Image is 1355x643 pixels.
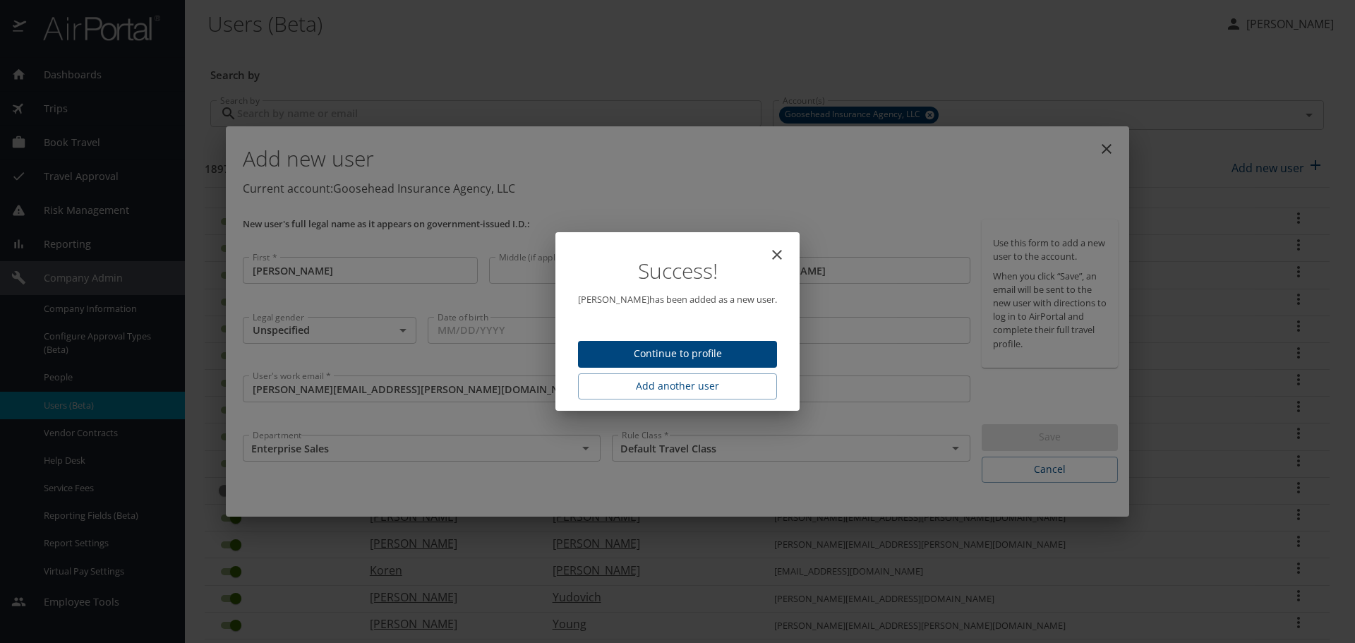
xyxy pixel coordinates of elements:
[578,373,777,399] button: Add another user
[589,378,766,395] span: Add another user
[578,260,777,282] h1: Success!
[760,238,794,272] button: close
[578,293,777,306] p: [PERSON_NAME] has been added as a new user.
[578,341,777,368] button: Continue to profile
[589,345,766,363] span: Continue to profile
